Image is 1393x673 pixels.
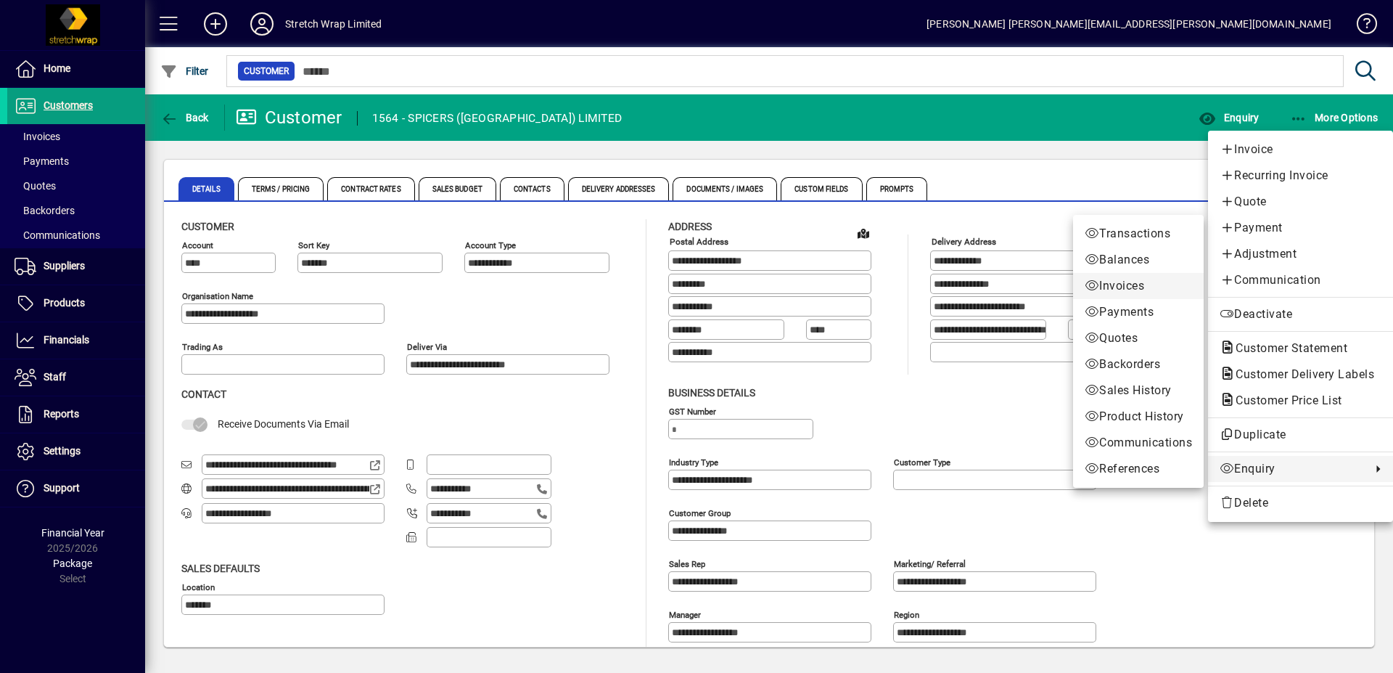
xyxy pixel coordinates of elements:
[1085,434,1192,452] span: Communications
[1208,301,1393,327] button: Deactivate customer
[1220,393,1349,407] span: Customer Price List
[1220,426,1381,444] span: Duplicate
[1085,356,1192,373] span: Backorders
[1220,306,1381,323] span: Deactivate
[1220,219,1381,237] span: Payment
[1220,193,1381,211] span: Quote
[1085,330,1192,347] span: Quotes
[1085,303,1192,321] span: Payments
[1220,141,1381,158] span: Invoice
[1085,225,1192,242] span: Transactions
[1220,460,1364,478] span: Enquiry
[1085,251,1192,269] span: Balances
[1220,167,1381,184] span: Recurring Invoice
[1085,460,1192,478] span: References
[1220,245,1381,263] span: Adjustment
[1220,341,1355,355] span: Customer Statement
[1220,367,1381,381] span: Customer Delivery Labels
[1085,408,1192,425] span: Product History
[1220,272,1381,289] span: Communication
[1220,494,1381,512] span: Delete
[1085,277,1192,295] span: Invoices
[1085,382,1192,399] span: Sales History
